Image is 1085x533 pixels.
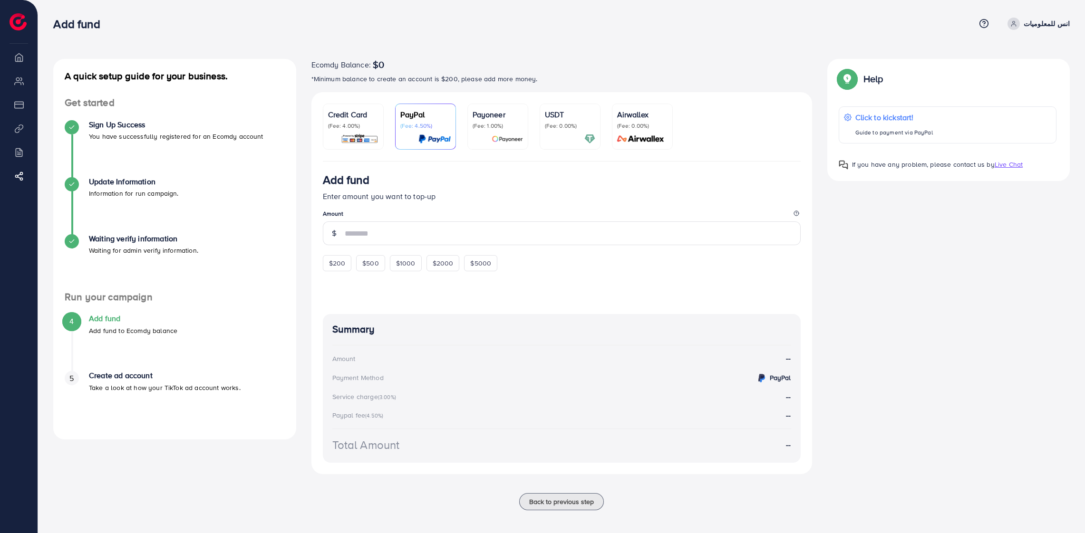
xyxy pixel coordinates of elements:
span: Live Chat [995,160,1023,169]
span: $500 [362,258,379,268]
p: Waiting for admin verify information. [89,245,198,256]
div: Service charge [332,392,399,401]
p: Information for run campaign. [89,188,179,199]
small: (3.00%) [378,393,396,401]
legend: Amount [323,209,801,221]
small: (4.50%) [365,412,383,419]
span: $5000 [470,258,491,268]
img: card [584,133,595,144]
strong: -- [786,353,791,364]
button: Back to previous step [519,493,604,510]
h4: Waiting verify information [89,234,198,243]
p: (Fee: 0.00%) [545,122,595,130]
span: Ecomdy Balance: [311,59,371,70]
li: Sign Up Success [53,120,296,177]
h4: Sign Up Success [89,120,263,129]
div: Paypal fee [332,410,387,420]
img: Popup guide [839,70,856,87]
p: Add fund to Ecomdy balance [89,325,177,336]
li: Add fund [53,314,296,371]
p: (Fee: 1.00%) [473,122,523,130]
p: انس للمعلوميات [1024,18,1070,29]
h4: Get started [53,97,296,109]
p: Guide to payment via PayPal [855,127,933,138]
span: $2000 [433,258,454,268]
strong: PayPal [770,373,791,382]
h3: Add fund [323,173,369,187]
div: Payment Method [332,373,384,382]
p: Help [863,73,883,85]
p: Airwallex [617,109,668,120]
img: card [614,133,667,144]
span: $1000 [396,258,416,268]
p: Take a look at how your TikTok ad account works. [89,382,241,393]
p: PayPal [400,109,451,120]
h3: Add fund [53,17,107,31]
p: Payoneer [473,109,523,120]
span: $0 [373,59,384,70]
h4: Add fund [89,314,177,323]
span: $200 [329,258,346,268]
img: card [418,133,451,144]
h4: A quick setup guide for your business. [53,70,296,82]
li: Waiting verify information [53,234,296,291]
img: Popup guide [839,160,848,170]
p: Credit Card [328,109,378,120]
p: (Fee: 0.00%) [617,122,668,130]
p: (Fee: 4.00%) [328,122,378,130]
div: Total Amount [332,437,400,453]
p: Enter amount you want to top-up [323,190,801,202]
img: credit [756,372,767,384]
img: card [341,133,378,144]
img: logo [10,13,27,30]
strong: -- [786,410,791,420]
div: Amount [332,354,356,363]
span: 4 [69,316,74,327]
span: 5 [69,373,74,384]
strong: -- [786,439,791,450]
h4: Summary [332,324,791,335]
p: (Fee: 4.50%) [400,122,451,130]
strong: -- [786,391,791,402]
li: Update Information [53,177,296,234]
a: انس للمعلوميات [1004,18,1070,30]
li: Create ad account [53,371,296,428]
h4: Run your campaign [53,291,296,303]
p: USDT [545,109,595,120]
iframe: Chat [1045,490,1078,526]
span: Back to previous step [529,497,594,506]
p: You have successfully registered for an Ecomdy account [89,131,263,142]
h4: Create ad account [89,371,241,380]
span: If you have any problem, please contact us by [852,160,995,169]
img: card [492,133,523,144]
p: *Minimum balance to create an account is $200, please add more money. [311,73,812,85]
p: Click to kickstart! [855,112,933,123]
h4: Update Information [89,177,179,186]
